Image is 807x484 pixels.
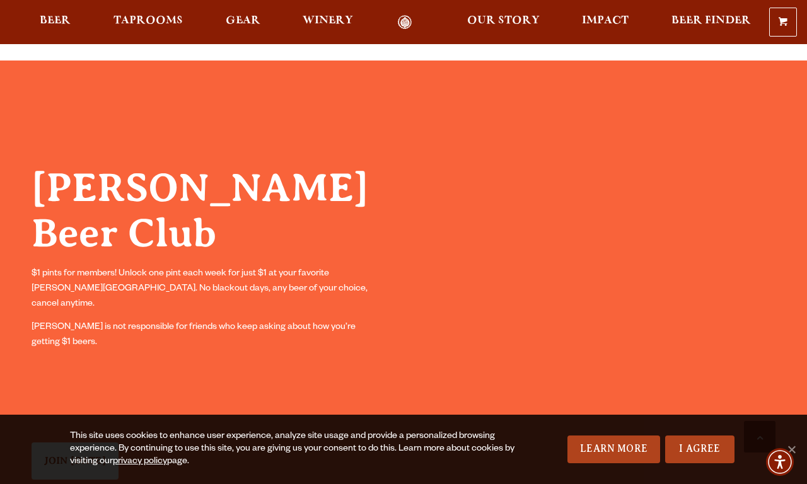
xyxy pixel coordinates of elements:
[381,15,428,30] a: Odell Home
[105,15,191,30] a: Taprooms
[459,15,548,30] a: Our Story
[32,15,79,30] a: Beer
[218,15,269,30] a: Gear
[467,16,540,26] span: Our Story
[766,448,794,476] div: Accessibility Menu
[32,165,381,256] h2: [PERSON_NAME] Beer Club
[567,435,660,463] a: Learn More
[32,320,381,350] p: [PERSON_NAME] is not responsible for friends who keep asking about how you’re getting $1 beers.
[113,457,167,467] a: privacy policy
[671,16,751,26] span: Beer Finder
[32,267,381,312] p: $1 pints for members! Unlock one pint each week for just $1 at your favorite [PERSON_NAME][GEOGRA...
[663,15,759,30] a: Beer Finder
[426,92,775,432] img: Odell Beer Club Ft Collins Denver
[294,15,361,30] a: Winery
[113,16,183,26] span: Taprooms
[574,15,637,30] a: Impact
[582,16,629,26] span: Impact
[303,16,353,26] span: Winery
[665,435,734,463] a: I Agree
[40,16,71,26] span: Beer
[226,16,260,26] span: Gear
[70,430,516,468] div: This site uses cookies to enhance user experience, analyze site usage and provide a personalized ...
